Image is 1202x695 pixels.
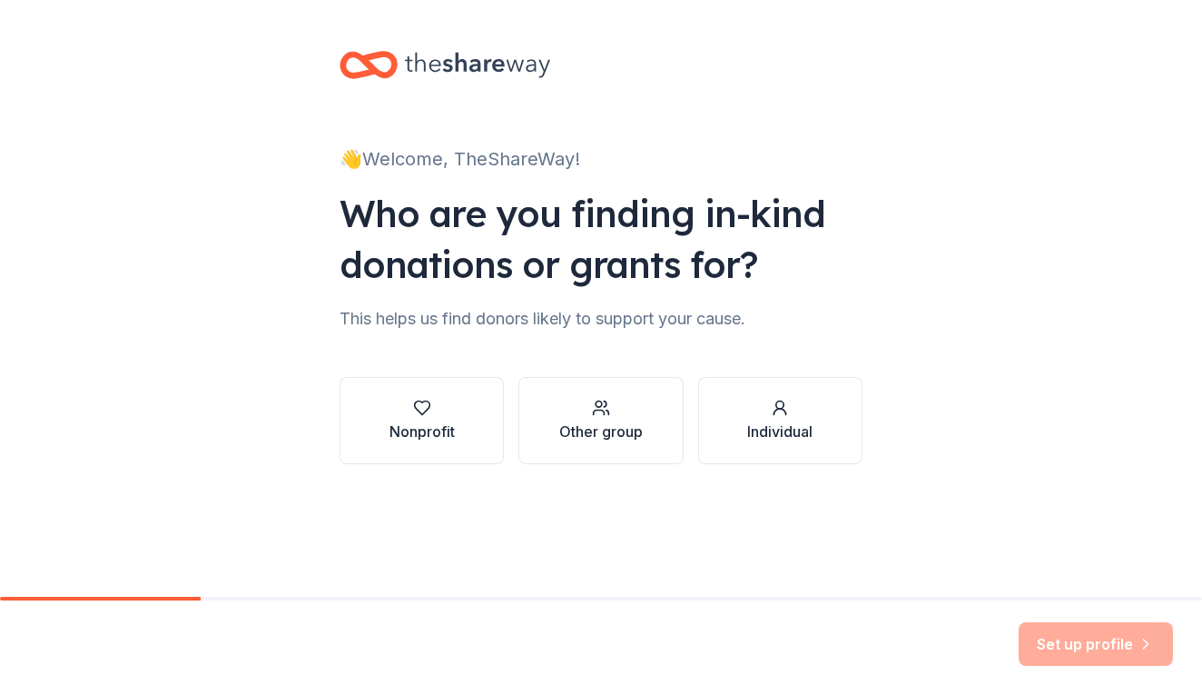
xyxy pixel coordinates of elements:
button: Nonprofit [340,377,504,464]
button: Other group [518,377,683,464]
div: Individual [747,421,813,442]
div: Other group [559,421,643,442]
div: This helps us find donors likely to support your cause. [340,304,862,333]
div: 👋 Welcome, TheShareWay! [340,144,862,174]
div: Nonprofit [389,421,455,442]
button: Individual [698,377,862,464]
div: Who are you finding in-kind donations or grants for? [340,188,862,290]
